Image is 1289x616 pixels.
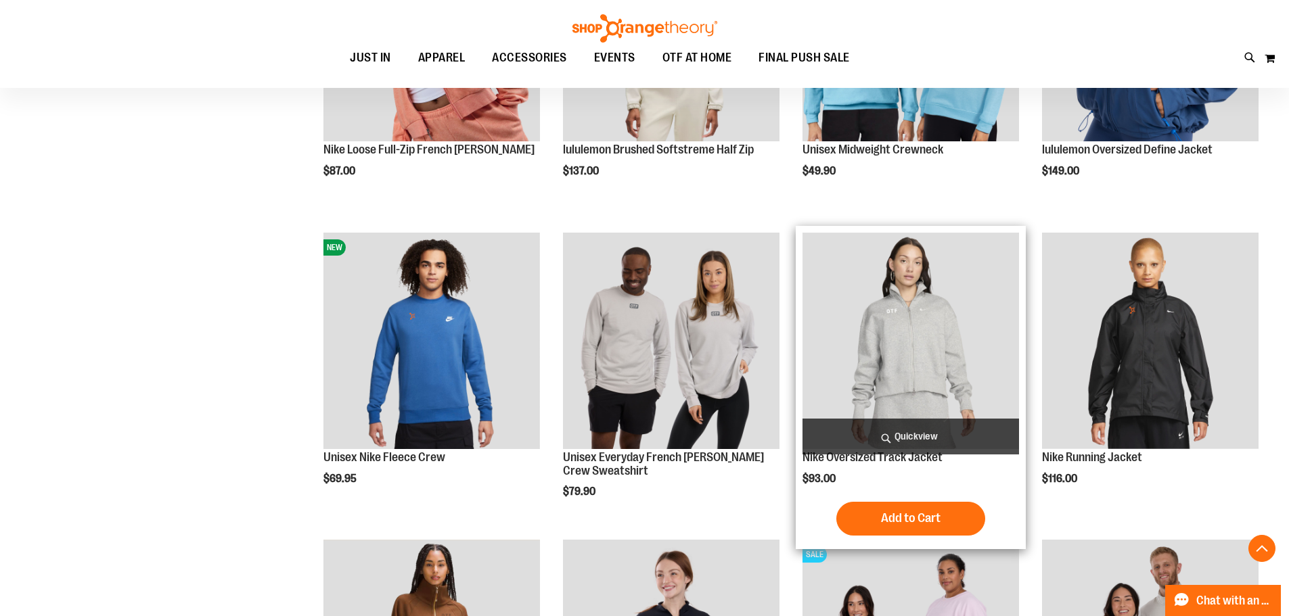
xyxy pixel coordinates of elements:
button: Chat with an Expert [1165,585,1282,616]
a: Quickview [802,419,1019,454]
a: Nike Oversized Track Jacket [802,233,1019,451]
a: Unisex Nike Fleece Crew [323,450,445,464]
span: $69.95 [323,473,359,485]
span: Chat with an Expert [1196,594,1273,607]
div: product [317,226,547,519]
div: product [1035,226,1265,519]
span: $137.00 [563,165,601,177]
span: SALE [802,546,827,563]
div: product [796,226,1026,549]
a: lululemon Brushed Softstreme Half Zip [563,143,754,156]
a: Nike Running Jacket [1042,450,1142,464]
a: lululemon Oversized Define Jacket [1042,143,1213,156]
div: product [556,226,786,532]
span: $93.00 [802,473,838,485]
a: OTF AT HOME [649,43,746,74]
a: Nike Loose Full-Zip French [PERSON_NAME] [323,143,535,156]
img: Nike Running Jacket [1042,233,1259,449]
a: ACCESSORIES [478,43,581,74]
span: ACCESSORIES [492,43,567,73]
a: Unisex Everyday French Terry Crew Sweatshirt [563,233,779,451]
img: Unisex Everyday French Terry Crew Sweatshirt [563,233,779,449]
a: Unisex Midweight Crewneck [802,143,943,156]
a: EVENTS [581,43,649,74]
span: $49.90 [802,165,838,177]
a: Nike Oversized Track Jacket [802,450,943,464]
img: Shop Orangetheory [570,14,719,43]
button: Add to Cart [836,502,985,536]
span: Add to Cart [881,511,941,525]
a: Nike Running Jacket [1042,233,1259,451]
span: $79.90 [563,485,597,498]
span: EVENTS [594,43,635,73]
a: FINAL PUSH SALE [745,43,863,74]
span: FINAL PUSH SALE [759,43,850,73]
span: JUST IN [350,43,391,73]
button: Back To Top [1248,535,1275,562]
span: $116.00 [1042,473,1079,485]
span: APPAREL [418,43,466,73]
span: NEW [323,239,346,256]
img: Unisex Nike Fleece Crew [323,233,540,449]
a: APPAREL [405,43,479,73]
img: Nike Oversized Track Jacket [802,233,1019,449]
span: $87.00 [323,165,357,177]
span: OTF AT HOME [662,43,732,73]
a: JUST IN [336,43,405,74]
span: $149.00 [1042,165,1081,177]
a: Unisex Everyday French [PERSON_NAME] Crew Sweatshirt [563,450,764,477]
a: Unisex Nike Fleece CrewNEW [323,233,540,451]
